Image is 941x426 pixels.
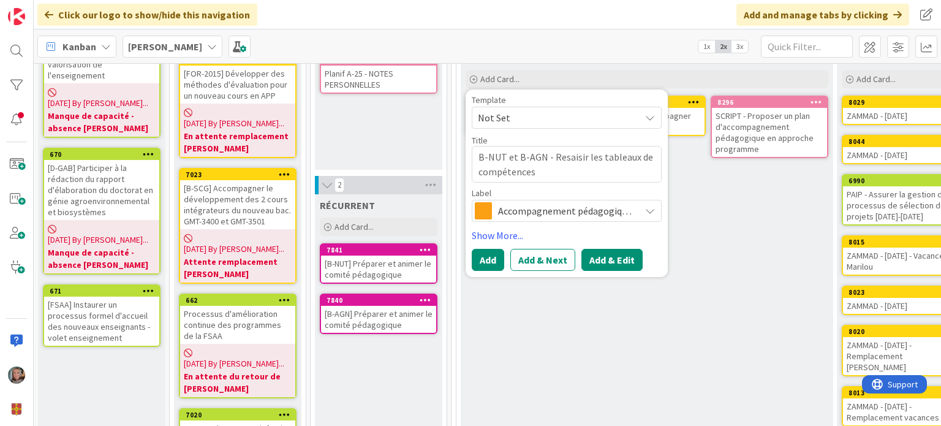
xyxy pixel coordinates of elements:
img: SP [8,367,25,384]
div: 7841 [327,246,436,254]
b: [PERSON_NAME] [128,40,202,53]
div: 8296 [712,97,827,108]
span: Support [26,2,56,17]
a: 7841[B-NUT] Préparer et animer le comité pédagogique [320,243,437,284]
b: Manque de capacité - absence [PERSON_NAME] [48,110,156,134]
div: 7666Planif A-25 - NOTES PERSONNELLES [321,55,436,93]
span: [DATE] By [PERSON_NAME]... [184,243,284,256]
div: 7023 [186,170,295,179]
div: 670[D-GAB] Participer à la rédaction du rapport d'élaboration du doctorat en génie agroenvironnem... [44,149,159,220]
span: Kanban [62,39,96,54]
div: Add and manage tabs by clicking [736,4,909,26]
a: 7666Planif A-25 - NOTES PERSONNELLES [320,53,437,94]
div: 670 [44,149,159,160]
div: Processus d'amélioration continue des programmes de la FSAA [180,306,295,344]
button: Add [472,249,504,271]
div: [B-SCG] Accompagner le développement des 2 cours intégrateurs du nouveau bac. GMT-3400 et GMT-3501 [180,180,295,229]
span: [DATE] By [PERSON_NAME]... [48,97,148,110]
div: 7020 [186,411,295,419]
div: 671 [44,286,159,297]
div: 8296SCRIPT - Proposer un plan d'accompagnement pédagogique en approche programme [712,97,827,157]
span: Template [472,96,506,104]
span: 2 [334,178,344,192]
span: Accompagnement pédagogique (prog [498,202,634,219]
a: [FSAA] Recueillir les initiatives des unités pour soutenir la Politique de valorisation de l'ense... [43,11,161,138]
span: Add Card... [334,221,374,232]
button: Add & Edit [581,249,643,271]
div: 671 [50,287,159,295]
a: 6794[FOR-2015] Développer des méthodes d'évaluation pour un nouveau cours en APP[DATE] By [PERSON... [179,53,297,158]
div: 7841 [321,245,436,256]
div: 7840 [327,296,436,305]
div: 7023[B-SCG] Accompagner le développement des 2 cours intégrateurs du nouveau bac. GMT-3400 et GMT... [180,169,295,229]
div: 7020 [180,409,295,420]
span: 2x [715,40,731,53]
a: 8296SCRIPT - Proposer un plan d'accompagnement pédagogique en approche programme [711,96,828,158]
div: 670 [50,150,159,159]
div: [FSAA] Instaurer un processus formel d'accueil des nouveaux enseignants - volet enseignement [44,297,159,346]
a: 662Processus d'amélioration continue des programmes de la FSAA[DATE] By [PERSON_NAME]...En attent... [179,294,297,398]
div: 7841[B-NUT] Préparer et animer le comité pédagogique [321,245,436,283]
a: 7840[B-AGN] Préparer et animer le comité pédagogique [320,294,437,334]
span: [DATE] By [PERSON_NAME]... [184,357,284,370]
div: 6794[FOR-2015] Développer des méthodes d'évaluation pour un nouveau cours en APP [180,55,295,104]
div: Planif A-25 - NOTES PERSONNELLES [321,66,436,93]
span: Add Card... [480,74,520,85]
img: avatar [8,401,25,418]
span: Not Set [478,110,631,126]
div: 671[FSAA] Instaurer un processus formel d'accueil des nouveaux enseignants - volet enseignement [44,286,159,346]
div: [B-NUT] Préparer et animer le comité pédagogique [321,256,436,283]
div: 662 [180,295,295,306]
div: Click our logo to show/hide this navigation [37,4,257,26]
div: 7840 [321,295,436,306]
a: 670[D-GAB] Participer à la rédaction du rapport d'élaboration du doctorat en génie agroenvironnem... [43,148,161,275]
button: Add & Next [510,249,575,271]
div: 7023 [180,169,295,180]
textarea: B-NUT et B-AGN - Resaisir les tableaux de compétences [472,146,662,183]
span: 1x [698,40,715,53]
b: En attente remplacement [PERSON_NAME] [184,130,292,154]
div: [FOR-2015] Développer des méthodes d'évaluation pour un nouveau cours en APP [180,66,295,104]
div: [B-AGN] Préparer et animer le comité pédagogique [321,306,436,333]
span: [DATE] By [PERSON_NAME]... [48,234,148,246]
a: 7023[B-SCG] Accompagner le développement des 2 cours intégrateurs du nouveau bac. GMT-3400 et GMT... [179,168,297,284]
a: Show More... [472,228,662,243]
div: 8296 [717,98,827,107]
div: 662Processus d'amélioration continue des programmes de la FSAA [180,295,295,344]
span: 3x [731,40,748,53]
input: Quick Filter... [761,36,853,58]
b: En attente du retour de [PERSON_NAME] [184,370,292,395]
span: RÉCURRENT [320,199,375,211]
b: Manque de capacité - absence [PERSON_NAME] [48,246,156,271]
img: Visit kanbanzone.com [8,8,25,25]
label: Title [472,135,488,146]
span: [DATE] By [PERSON_NAME]... [184,117,284,130]
div: 7840[B-AGN] Préparer et animer le comité pédagogique [321,295,436,333]
div: 662 [186,296,295,305]
b: Attente remplacement [PERSON_NAME] [184,256,292,280]
div: [D-GAB] Participer à la rédaction du rapport d'élaboration du doctorat en génie agroenvironnement... [44,160,159,220]
span: Add Card... [856,74,896,85]
span: Label [472,189,491,197]
div: SCRIPT - Proposer un plan d'accompagnement pédagogique en approche programme [712,108,827,157]
a: 671[FSAA] Instaurer un processus formel d'accueil des nouveaux enseignants - volet enseignement [43,284,161,347]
